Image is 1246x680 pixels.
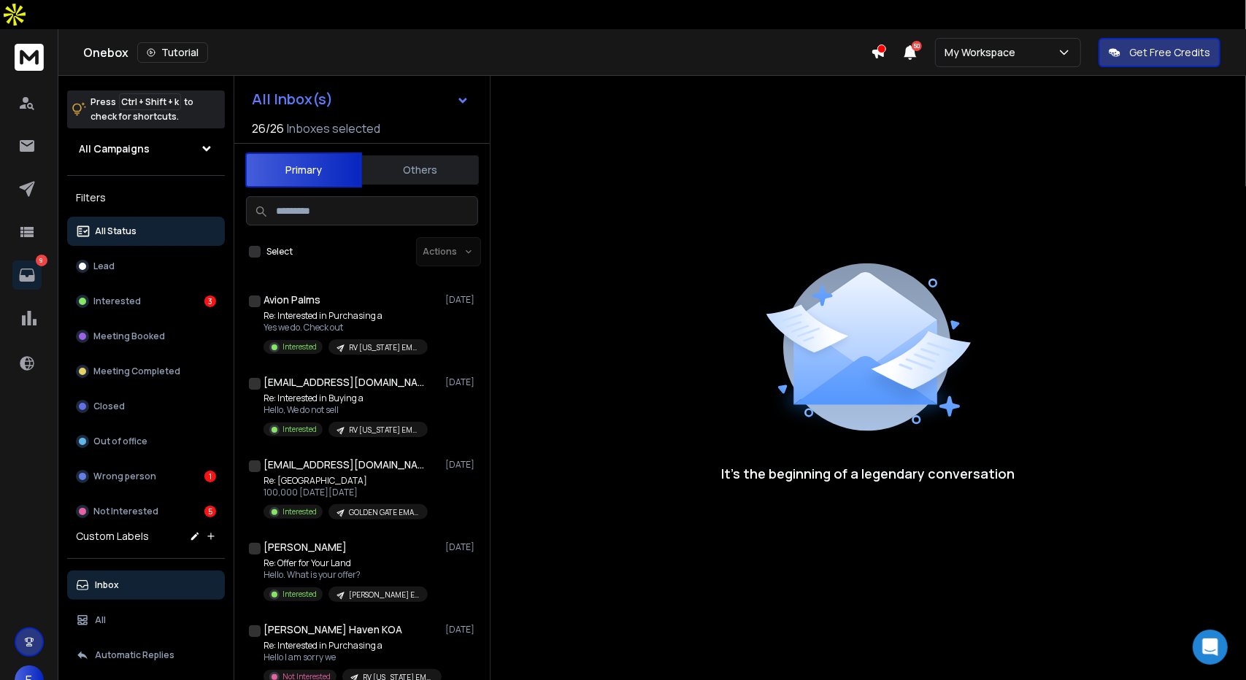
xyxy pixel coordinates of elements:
div: v 4.0.25 [41,23,72,35]
p: Meeting Completed [93,366,180,377]
img: tab_keywords_by_traffic_grey.svg [145,85,157,96]
span: 50 [912,41,922,51]
div: Domain: [URL] [38,38,104,50]
p: Hello, We do not sell [264,404,428,416]
button: Inbox [67,571,225,600]
img: logo_orange.svg [23,23,35,35]
p: [PERSON_NAME] EMAILS [349,590,419,600]
h1: All Campaigns [79,142,150,156]
p: 9 [36,255,47,266]
label: Select [266,246,293,258]
h1: Avion Palms [264,293,320,307]
button: All Status [67,217,225,246]
img: website_grey.svg [23,38,35,50]
h1: [PERSON_NAME] [264,540,347,555]
span: Ctrl + Shift + k [119,93,181,110]
p: Closed [93,401,125,412]
div: Domain Overview [55,86,131,96]
p: RV [US_STATE] EMAILS [349,425,419,436]
button: All Inbox(s) [240,85,481,114]
p: All Status [95,225,136,237]
div: 3 [204,295,216,307]
div: Open Intercom Messenger [1193,630,1228,665]
p: [DATE] [445,376,478,388]
p: Get Free Credits [1129,45,1210,60]
p: Meeting Booked [93,331,165,342]
p: Lead [93,260,115,272]
p: Hello I am sorry we [264,652,439,663]
h1: All Inbox(s) [252,92,333,107]
p: Hello. What is your offer? [264,569,428,581]
p: 100,000 [DATE][DATE] [264,487,428,498]
p: Re: Offer for Your Land [264,557,428,569]
p: Re: Interested in Buying a [264,393,428,404]
p: Out of office [93,436,147,447]
h3: Inboxes selected [287,120,380,137]
h1: [PERSON_NAME] Haven KOA [264,622,402,637]
p: Interested [282,424,317,435]
p: Press to check for shortcuts. [91,95,193,124]
p: Interested [93,295,141,307]
p: Interested [282,341,317,352]
button: Get Free Credits [1099,38,1220,67]
a: 9 [12,260,42,290]
p: Re: Interested in Purchasing a [264,310,428,322]
button: Not Interested5 [67,497,225,526]
p: Not Interested [93,506,158,517]
p: Wrong person [93,471,156,482]
span: 26 / 26 [252,120,284,137]
p: RV [US_STATE] EMAILS [349,342,419,353]
h3: Custom Labels [76,529,149,544]
p: [DATE] [445,624,478,635]
p: It’s the beginning of a legendary conversation [722,463,1015,484]
button: Meeting Completed [67,357,225,386]
button: Interested3 [67,287,225,316]
button: Lead [67,252,225,281]
img: tab_domain_overview_orange.svg [39,85,51,96]
button: Closed [67,392,225,421]
p: [DATE] [445,294,478,306]
h1: [EMAIL_ADDRESS][DOMAIN_NAME] [264,457,424,472]
p: All [95,614,106,626]
div: Keywords by Traffic [161,86,246,96]
button: Tutorial [137,42,208,63]
p: Re: Interested in Purchasing a [264,640,439,652]
p: [DATE] [445,459,478,471]
p: My Workspace [945,45,1021,60]
button: Others [362,154,479,186]
p: GOLDEN GATE EMAILS [349,507,419,518]
button: Out of office [67,427,225,456]
h1: [EMAIL_ADDRESS][DOMAIN_NAME] [264,375,424,390]
div: 1 [204,471,216,482]
p: Re: [GEOGRAPHIC_DATA] [264,475,428,487]
p: Interested [282,506,317,517]
button: All Campaigns [67,134,225,163]
button: All [67,606,225,635]
button: Meeting Booked [67,322,225,351]
div: 5 [204,506,216,517]
p: Yes we do. Check out [264,322,428,333]
p: [DATE] [445,541,478,553]
h3: Filters [67,188,225,208]
p: Automatic Replies [95,649,174,661]
p: Inbox [95,579,119,591]
button: Wrong person1 [67,462,225,491]
p: Interested [282,589,317,600]
button: Automatic Replies [67,641,225,670]
div: Onebox [83,42,871,63]
button: Primary [245,152,362,188]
